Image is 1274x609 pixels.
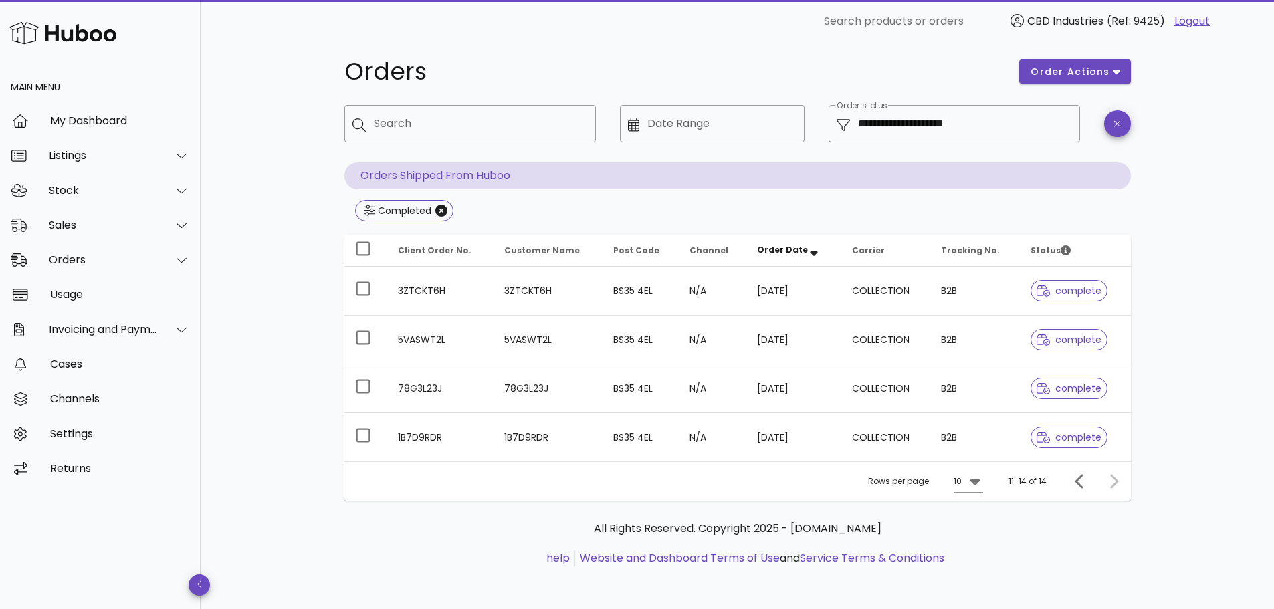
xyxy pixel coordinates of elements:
button: order actions [1019,59,1130,84]
div: 11-14 of 14 [1008,475,1047,487]
th: Tracking No. [930,235,1021,267]
div: Settings [50,427,190,440]
div: 10 [954,475,962,487]
td: BS35 4EL [603,267,679,316]
span: Tracking No. [941,245,1000,256]
th: Order Date: Sorted descending. Activate to remove sorting. [746,235,841,267]
div: Returns [50,462,190,475]
div: Sales [49,219,158,231]
label: Order status [837,101,887,111]
a: Website and Dashboard Terms of Use [580,550,780,566]
p: All Rights Reserved. Copyright 2025 - [DOMAIN_NAME] [355,521,1120,537]
td: COLLECTION [841,316,930,364]
div: 10Rows per page: [954,471,983,492]
span: complete [1037,286,1101,295]
div: Cases [50,358,190,370]
div: Listings [49,149,158,162]
td: BS35 4EL [603,364,679,413]
td: B2B [930,316,1021,364]
span: (Ref: 9425) [1107,13,1165,29]
div: Channels [50,392,190,405]
th: Post Code [603,235,679,267]
div: Stock [49,184,158,197]
th: Client Order No. [387,235,494,267]
div: Completed [375,204,431,217]
th: Channel [679,235,746,267]
li: and [575,550,944,566]
div: Orders [49,253,158,266]
td: B2B [930,413,1021,461]
th: Status [1020,235,1130,267]
p: Orders Shipped From Huboo [344,162,1131,189]
span: Order Date [757,244,808,255]
td: 3ZTCKT6H [494,267,603,316]
span: complete [1037,335,1101,344]
span: Status [1031,245,1071,256]
span: complete [1037,384,1101,393]
h1: Orders [344,59,1004,84]
div: Invoicing and Payments [49,323,158,336]
span: order actions [1030,65,1110,79]
button: Previous page [1068,469,1092,493]
th: Customer Name [494,235,603,267]
span: Customer Name [504,245,580,256]
td: N/A [679,413,746,461]
td: N/A [679,364,746,413]
td: BS35 4EL [603,316,679,364]
td: 3ZTCKT6H [387,267,494,316]
td: 5VASWT2L [494,316,603,364]
td: [DATE] [746,267,841,316]
td: N/A [679,267,746,316]
span: Carrier [852,245,885,256]
span: Channel [689,245,728,256]
td: B2B [930,267,1021,316]
td: COLLECTION [841,364,930,413]
td: 5VASWT2L [387,316,494,364]
th: Carrier [841,235,930,267]
img: Huboo Logo [9,19,116,47]
a: Logout [1174,13,1210,29]
a: Service Terms & Conditions [800,550,944,566]
button: Close [435,205,447,217]
td: COLLECTION [841,267,930,316]
td: B2B [930,364,1021,413]
div: My Dashboard [50,114,190,127]
td: BS35 4EL [603,413,679,461]
td: 1B7D9RDR [494,413,603,461]
a: help [546,550,570,566]
td: 78G3L23J [494,364,603,413]
span: Post Code [613,245,659,256]
td: COLLECTION [841,413,930,461]
div: Usage [50,288,190,301]
td: 1B7D9RDR [387,413,494,461]
td: [DATE] [746,413,841,461]
div: Rows per page: [868,462,983,501]
td: [DATE] [746,364,841,413]
span: CBD Industries [1027,13,1103,29]
td: 78G3L23J [387,364,494,413]
td: N/A [679,316,746,364]
span: complete [1037,433,1101,442]
td: [DATE] [746,316,841,364]
span: Client Order No. [398,245,471,256]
